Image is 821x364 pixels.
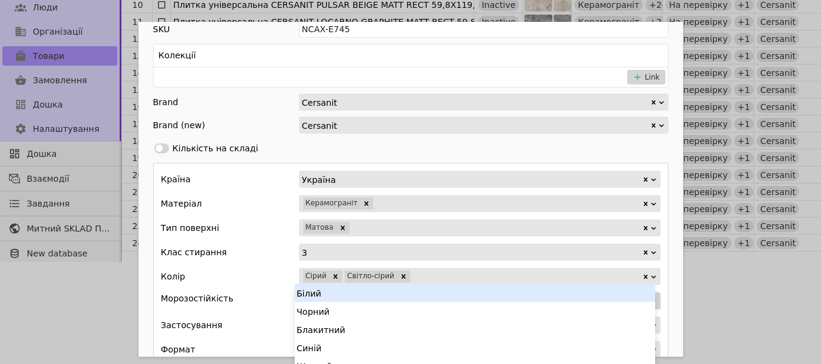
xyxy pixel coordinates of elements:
[397,270,410,283] div: Remove Світло-сірий
[295,284,655,302] div: Білий
[303,222,336,234] div: Матова
[161,268,185,285] div: Колір
[295,338,655,357] div: Синій
[302,94,650,110] div: Cersanit
[302,117,650,133] div: Cersanit
[295,320,655,338] div: Блакитний
[303,197,360,210] div: Керамограніт
[139,22,683,357] div: Add Opportunity
[161,341,196,358] div: Формат
[360,197,373,210] div: Remove Керамограніт
[173,142,258,155] div: Кількість на складі
[303,270,329,283] div: Сірий
[161,171,191,188] div: Країна
[161,195,202,212] div: Матеріал
[336,222,349,234] div: Remove Матова
[161,219,219,236] div: Тип поверхні
[329,270,342,283] div: Remove Сірий
[153,94,179,111] div: Brand
[302,171,642,187] div: Україна
[153,21,170,38] div: SKU
[627,70,665,84] button: Link
[295,302,655,320] div: Чорний
[345,270,397,283] div: Світло-сірий
[161,317,223,334] div: Застосування
[161,292,299,309] div: Морозостійкість
[153,117,205,134] div: Brand (new)
[159,49,196,62] h3: Колекції
[302,244,642,260] div: 3
[161,244,227,261] div: Клас стирання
